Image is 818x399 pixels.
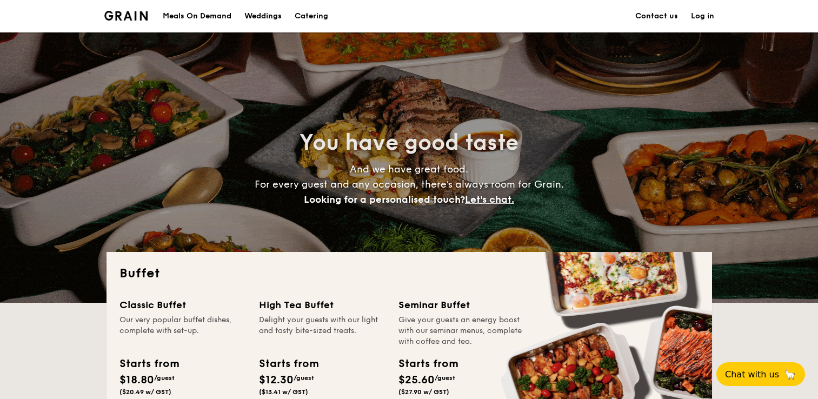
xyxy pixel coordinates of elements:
span: ($20.49 w/ GST) [119,388,171,396]
span: /guest [154,374,175,382]
span: And we have great food. For every guest and any occasion, there’s always room for Grain. [255,163,564,205]
span: $25.60 [398,374,435,387]
span: $12.30 [259,374,294,387]
div: Starts from [119,356,178,372]
div: High Tea Buffet [259,297,385,312]
span: 🦙 [783,368,796,381]
span: Looking for a personalised touch? [304,194,465,205]
div: Delight your guests with our light and tasty bite-sized treats. [259,315,385,347]
div: Starts from [398,356,457,372]
span: Let's chat. [465,194,514,205]
img: Grain [104,11,148,21]
div: Starts from [259,356,318,372]
button: Chat with us🦙 [716,362,805,386]
div: Seminar Buffet [398,297,525,312]
div: Classic Buffet [119,297,246,312]
span: You have good taste [300,130,518,156]
span: Chat with us [725,369,779,380]
span: /guest [294,374,314,382]
span: ($27.90 w/ GST) [398,388,449,396]
span: $18.80 [119,374,154,387]
span: /guest [435,374,455,382]
div: Give your guests an energy boost with our seminar menus, complete with coffee and tea. [398,315,525,347]
span: ($13.41 w/ GST) [259,388,308,396]
a: Logotype [104,11,148,21]
div: Our very popular buffet dishes, complete with set-up. [119,315,246,347]
h2: Buffet [119,265,699,282]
